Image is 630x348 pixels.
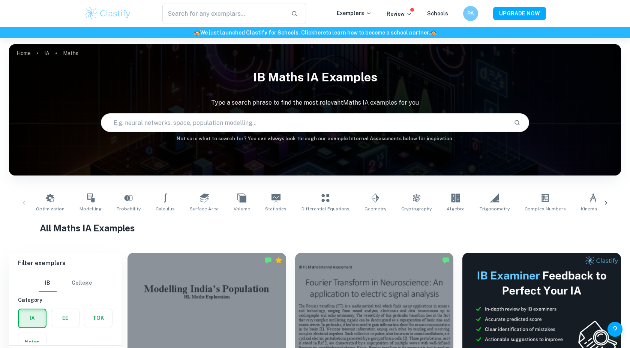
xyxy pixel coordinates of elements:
[442,256,450,264] img: Marked
[194,30,200,36] span: 🏫
[1,28,628,37] h6: We just launched Clastify for Schools. Click to learn how to become a school partner.
[18,296,112,304] h6: Category
[51,309,79,327] button: EE
[9,98,621,107] p: Type a search phrase to find the most relevant Maths IA examples for you
[16,48,31,58] a: Home
[44,48,49,58] a: IA
[9,65,621,89] h1: IB Maths IA examples
[84,309,112,327] button: TOK
[607,322,622,337] button: Help and Feedback
[511,116,523,129] button: Search
[162,3,285,24] input: Search for any exemplars...
[427,10,448,16] a: Schools
[36,205,64,212] span: Optimization
[101,112,508,133] input: E.g. neural networks, space, population modelling...
[234,205,250,212] span: Volume
[447,205,465,212] span: Algebra
[117,205,141,212] span: Probability
[40,221,591,235] h1: All Maths IA Examples
[466,9,475,18] h6: PA
[314,30,326,36] a: here
[265,205,286,212] span: Statistics
[72,274,92,292] button: College
[387,10,412,18] p: Review
[301,205,349,212] span: Differential Equations
[480,205,510,212] span: Trigonometry
[190,205,219,212] span: Surface Area
[401,205,432,212] span: Cryptography
[79,205,102,212] span: Modelling
[581,205,605,212] span: Kinematics
[337,9,372,17] p: Exemplars
[264,256,272,264] img: Marked
[63,49,78,57] p: Maths
[9,135,621,142] h6: Not sure what to search for? You can always look through our example Internal Assessments below f...
[463,6,478,21] button: PA
[19,309,46,327] button: IA
[39,274,57,292] button: IB
[525,205,566,212] span: Complex Numbers
[9,253,121,274] h6: Filter exemplars
[84,6,132,21] img: Clastify logo
[364,205,386,212] span: Geometry
[275,256,282,264] div: Premium
[430,30,436,36] span: 🏫
[156,205,175,212] span: Calculus
[39,274,92,292] div: Filter type choice
[493,7,546,20] button: UPGRADE NOW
